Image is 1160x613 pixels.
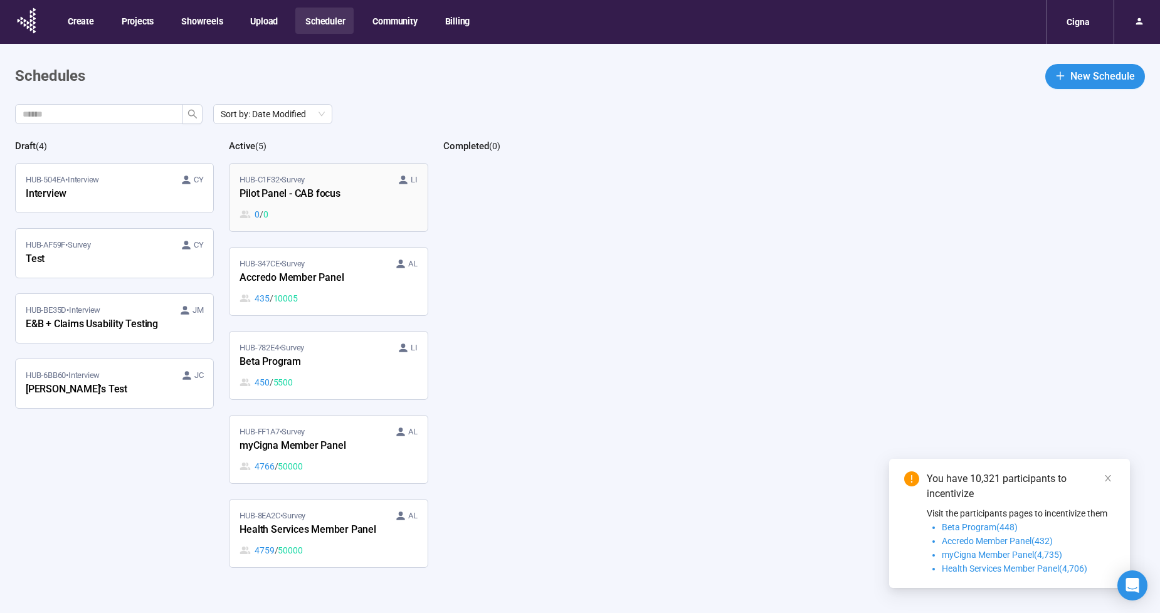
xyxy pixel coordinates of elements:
a: HUB-BE35D•Interview JME&B + Claims Usability Testing [16,294,213,343]
a: HUB-6BB60•Interview JC[PERSON_NAME]'s Test [16,359,213,408]
span: close [1104,474,1112,483]
span: Health Services Member Panel(4,706) [942,563,1087,574]
span: exclamation-circle [904,471,919,486]
span: HUB-782E4 • Survey [240,342,304,354]
h1: Schedules [15,65,85,88]
button: Upload [240,8,287,34]
h2: Completed [443,140,489,152]
span: Sort by: Date Modified [221,105,325,123]
div: Test [26,251,164,268]
div: Interview [26,186,164,202]
div: Open Intercom Messenger [1117,570,1147,600]
div: Accredo Member Panel [240,270,377,286]
span: HUB-BE35D • Interview [26,304,100,317]
span: / [275,543,278,557]
span: HUB-AF59F • Survey [26,239,91,251]
div: Health Services Member Panel [240,522,377,538]
span: Accredo Member Panel(432) [942,536,1053,546]
span: Beta Program(448) [942,522,1018,532]
span: 5500 [273,375,293,389]
a: HUB-C1F32•Survey LIPilot Panel - CAB focus0 / 0 [229,164,427,231]
div: Cigna [1059,10,1097,34]
p: Visit the participants pages to incentivize them [927,506,1115,520]
div: myCigna Member Panel [240,438,377,454]
button: Showreels [171,8,231,34]
div: E&B + Claims Usability Testing [26,317,164,333]
span: HUB-504EA • Interview [26,174,99,186]
div: Pilot Panel - CAB focus [240,186,377,202]
span: 0 [263,207,268,221]
button: plusNew Schedule [1045,64,1145,89]
span: plus [1055,71,1065,81]
h2: Active [229,140,255,152]
div: 450 [240,375,292,389]
a: HUB-504EA•Interview CYInterview [16,164,213,212]
span: HUB-347CE • Survey [240,258,305,270]
span: LI [411,174,418,186]
button: Scheduler [295,8,354,34]
div: 0 [240,207,268,221]
a: HUB-AF59F•Survey CYTest [16,229,213,278]
span: LI [411,342,418,354]
div: 4759 [240,543,302,557]
button: search [182,104,203,124]
h2: Draft [15,140,36,152]
span: / [270,291,273,305]
span: 10005 [273,291,298,305]
button: Community [362,8,426,34]
span: search [187,109,198,119]
div: 4766 [240,459,302,473]
span: HUB-6BB60 • Interview [26,369,100,382]
span: New Schedule [1070,68,1135,84]
div: [PERSON_NAME]'s Test [26,382,164,398]
span: HUB-8EA2C • Survey [240,510,305,522]
button: Projects [112,8,162,34]
span: CY [194,174,204,186]
span: 50000 [278,543,302,557]
span: / [275,459,278,473]
span: 50000 [278,459,302,473]
div: 435 [240,291,297,305]
div: You have 10,321 participants to incentivize [927,471,1115,501]
span: ( 5 ) [255,141,266,151]
span: HUB-C1F32 • Survey [240,174,305,186]
a: HUB-FF1A7•Survey ALmyCigna Member Panel4766 / 50000 [229,416,427,483]
span: myCigna Member Panel(4,735) [942,550,1062,560]
span: JC [194,369,204,382]
span: AL [408,426,418,438]
a: HUB-782E4•Survey LIBeta Program450 / 5500 [229,332,427,399]
span: AL [408,510,418,522]
span: AL [408,258,418,270]
span: ( 4 ) [36,141,47,151]
span: JM [192,304,204,317]
a: HUB-8EA2C•Survey ALHealth Services Member Panel4759 / 50000 [229,500,427,567]
span: HUB-FF1A7 • Survey [240,426,305,438]
a: HUB-347CE•Survey ALAccredo Member Panel435 / 10005 [229,248,427,315]
button: Create [58,8,103,34]
button: Billing [435,8,479,34]
span: / [270,375,273,389]
span: ( 0 ) [489,141,500,151]
div: Beta Program [240,354,377,370]
span: CY [194,239,204,251]
span: / [260,207,263,221]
